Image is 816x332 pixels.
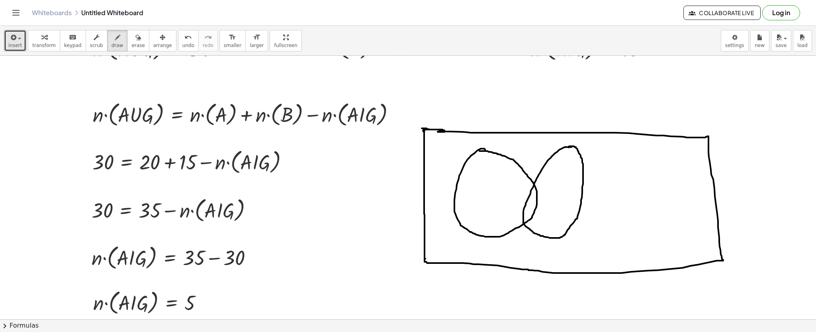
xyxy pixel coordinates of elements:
[270,30,301,51] button: fullscreen
[198,30,218,51] button: redoredo
[86,30,108,51] button: scrub
[69,33,76,42] i: keyboard
[203,43,213,48] span: redo
[245,30,268,51] button: format_sizelarger
[32,43,56,48] span: transform
[755,43,765,48] span: new
[131,43,145,48] span: erase
[750,30,769,51] button: new
[32,9,72,17] a: Whiteboards
[127,30,149,51] button: erase
[229,33,236,42] i: format_size
[219,30,246,51] button: format_sizesmaller
[182,43,194,48] span: undo
[112,43,123,48] span: draw
[690,9,754,16] span: Collaborate Live
[762,5,800,20] button: Log in
[4,30,26,51] button: insert
[90,43,103,48] span: scrub
[64,43,82,48] span: keypad
[60,30,86,51] button: keyboardkeypad
[775,43,787,48] span: save
[153,43,172,48] span: arrange
[184,33,192,42] i: undo
[204,33,212,42] i: redo
[721,30,749,51] button: settings
[725,43,744,48] span: settings
[149,30,176,51] button: arrange
[250,43,264,48] span: larger
[797,43,808,48] span: load
[28,30,60,51] button: transform
[793,30,812,51] button: load
[107,30,128,51] button: draw
[771,30,791,51] button: save
[224,43,241,48] span: smaller
[10,6,22,19] button: Toggle navigation
[274,43,297,48] span: fullscreen
[253,33,260,42] i: format_size
[178,30,199,51] button: undoundo
[683,6,761,20] button: Collaborate Live
[8,43,22,48] span: insert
